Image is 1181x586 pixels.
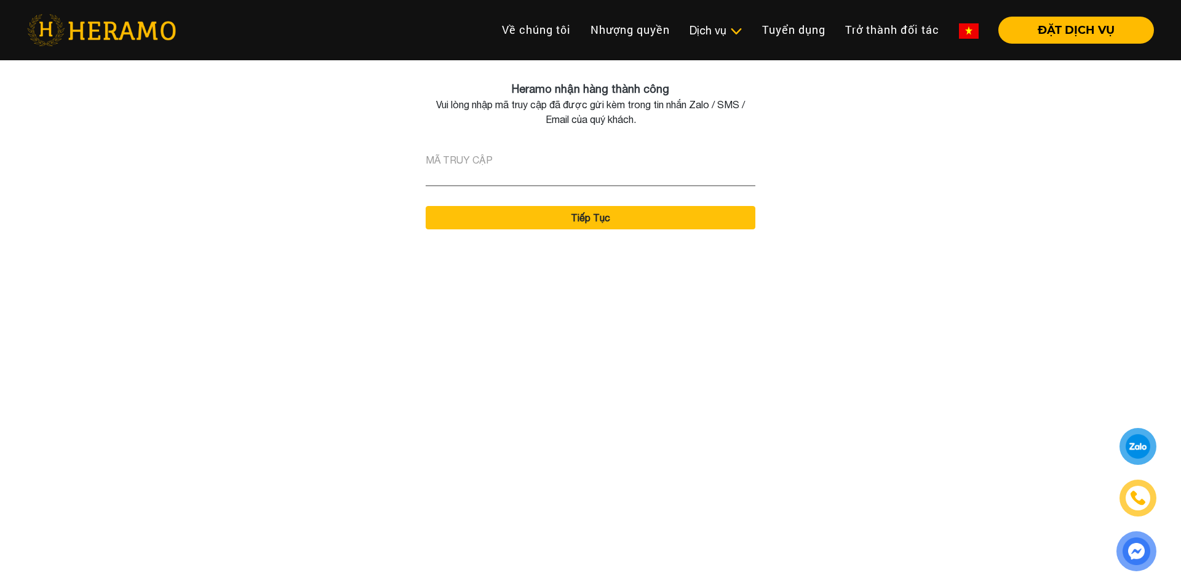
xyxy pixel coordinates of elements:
img: subToggleIcon [730,25,742,38]
a: Về chúng tôi [492,17,581,43]
div: Heramo nhận hàng thành công [406,81,775,97]
a: phone-icon [1121,481,1155,515]
button: ĐẶT DỊCH VỤ [998,17,1154,44]
img: vn-flag.png [959,23,979,39]
label: MÃ TRUY CẬP [426,152,493,167]
img: phone-icon [1129,489,1147,507]
button: Tiếp Tục [426,206,755,229]
img: heramo-logo.png [27,14,176,46]
a: Tuyển dụng [752,17,835,43]
div: Dịch vụ [690,22,742,39]
div: Vui lòng nhập mã truy cập đã được gửi kèm trong tin nhắn Zalo / SMS / Email của quý khách. [406,97,775,127]
a: ĐẶT DỊCH VỤ [988,25,1154,36]
a: Trở thành đối tác [835,17,949,43]
a: Nhượng quyền [581,17,680,43]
